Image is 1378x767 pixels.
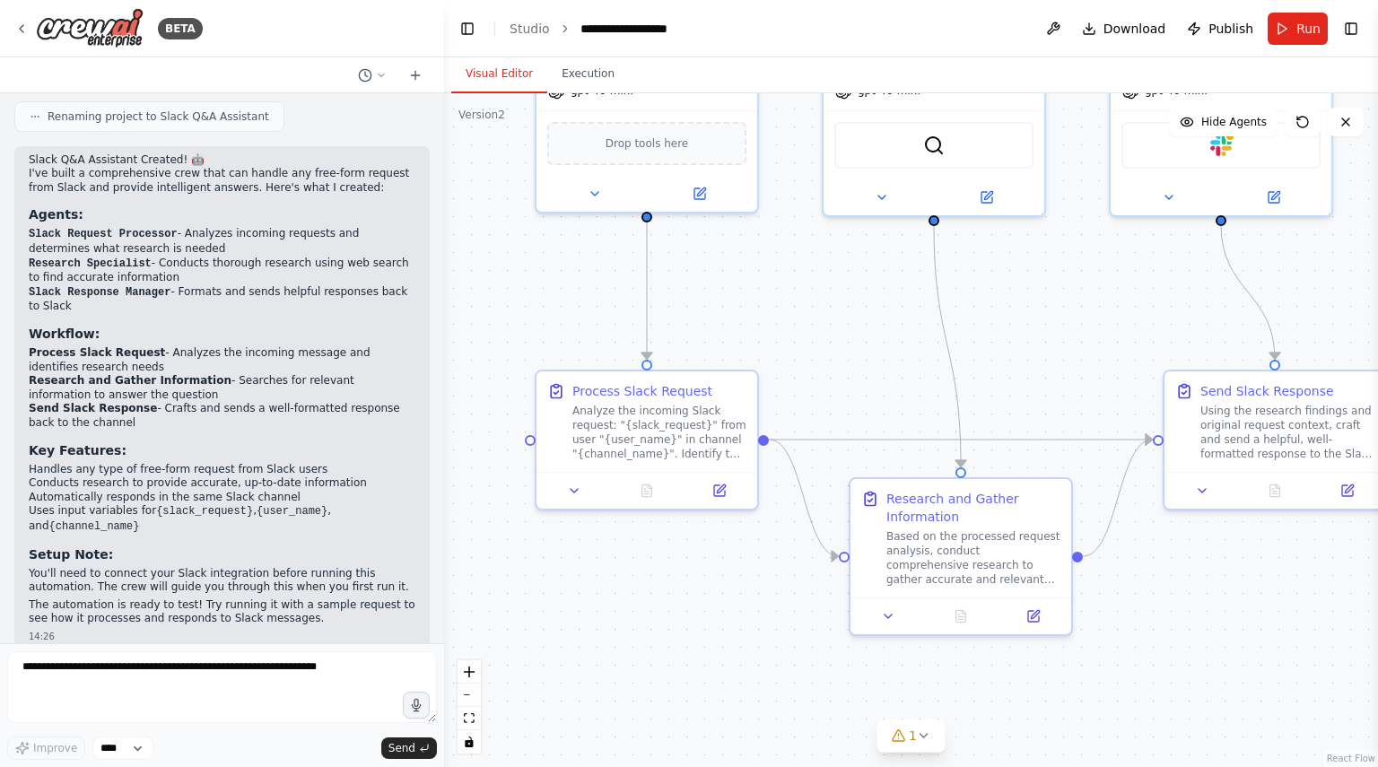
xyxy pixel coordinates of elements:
button: Open in side panel [1223,187,1324,208]
g: Edge from 16222d05-09bf-4873-8783-092a3d5ae038 to 1ee1bcfc-8857-41ca-bfb0-6a32837b56b6 [638,221,656,359]
button: Hide Agents [1169,108,1278,136]
span: Send [388,741,415,755]
div: gpt-4o-miniSlack [1109,11,1333,217]
button: fit view [458,707,481,730]
li: - Searches for relevant information to answer the question [29,374,415,402]
a: Studio [510,22,550,36]
code: {user_name} [257,505,327,518]
span: Renaming project to Slack Q&A Assistant [48,109,269,124]
div: Research and Gather InformationBased on the processed request analysis, conduct comprehensive res... [849,477,1073,636]
code: {channel_name} [49,520,140,533]
div: Version 2 [458,108,505,122]
code: {slack_request} [156,505,253,518]
div: Process Slack RequestAnalyze the incoming Slack request: "{slack_request}" from user "{user_name}... [535,370,759,510]
nav: breadcrumb [510,20,694,38]
div: gpt-4o-miniBraveSearchTool [822,11,1046,217]
li: - Analyzes the incoming message and identifies research needs [29,346,415,374]
button: zoom out [458,684,481,707]
button: Open in side panel [936,187,1037,208]
button: Open in side panel [649,183,750,205]
li: - Crafts and sends a well-formatted response back to the channel [29,402,415,430]
div: Using the research findings and original request context, craft and send a helpful, well-formatte... [1200,404,1374,461]
strong: Research and Gather Information [29,374,231,387]
g: Edge from e2d21f29-6ce0-42d9-9be6-f60a83690ed0 to e1e95c76-692f-468a-9d95-da1bdc44170a [925,224,970,466]
div: BETA [158,18,203,39]
li: - Conducts thorough research using web search to find accurate information [29,257,415,285]
g: Edge from 1ee1bcfc-8857-41ca-bfb0-6a32837b56b6 to e1e95c76-692f-468a-9d95-da1bdc44170a [769,431,838,565]
button: Execution [547,56,629,93]
div: gpt-4o-miniDrop tools here [535,11,759,214]
button: Improve [7,736,85,760]
div: Research and Gather Information [886,490,1060,526]
button: No output available [609,480,685,501]
code: Slack Request Processor [29,228,178,240]
li: - Analyzes incoming requests and determines what research is needed [29,227,415,256]
strong: Process Slack Request [29,346,165,359]
img: Logo [36,8,144,48]
button: Hide left sidebar [455,16,480,41]
button: Publish [1180,13,1260,45]
li: Handles any type of free-form request from Slack users [29,463,415,477]
a: React Flow attribution [1327,754,1375,763]
p: You'll need to connect your Slack integration before running this automation. The crew will guide... [29,567,415,595]
button: Show right sidebar [1339,16,1364,41]
strong: Setup Note: [29,547,113,562]
g: Edge from e1e95c76-692f-468a-9d95-da1bdc44170a to 8df17db8-fb15-463f-9fd1-1f61c3419f8f [1083,431,1152,565]
button: Send [381,737,437,759]
span: Drop tools here [606,135,689,153]
div: Based on the processed request analysis, conduct comprehensive research to gather accurate and re... [886,529,1060,587]
span: 1 [909,727,917,745]
button: Switch to previous chat [351,65,394,86]
button: Open in side panel [1002,606,1064,627]
button: 1 [877,719,946,753]
button: Download [1075,13,1173,45]
strong: Agents: [29,207,83,222]
span: Download [1103,20,1166,38]
strong: Send Slack Response [29,402,157,414]
span: Improve [33,741,77,755]
div: Process Slack Request [572,382,712,400]
button: toggle interactivity [458,730,481,754]
button: Click to speak your automation idea [403,692,430,719]
button: Visual Editor [451,56,547,93]
g: Edge from a8e81b2f-d9b2-4197-9c4d-d9b00f019799 to 8df17db8-fb15-463f-9fd1-1f61c3419f8f [1212,224,1284,359]
h2: Slack Q&A Assistant Created! 🤖 [29,153,415,168]
p: The automation is ready to test! Try running it with a sample request to see how it processes and... [29,598,415,626]
strong: Workflow: [29,327,100,341]
span: Publish [1208,20,1253,38]
span: Run [1296,20,1321,38]
code: Slack Response Manager [29,286,170,299]
div: Analyze the incoming Slack request: "{slack_request}" from user "{user_name}" in channel "{channe... [572,404,746,461]
li: - Formats and sends helpful responses back to Slack [29,285,415,314]
img: BraveSearchTool [923,135,945,156]
span: Hide Agents [1201,115,1267,129]
li: Conducts research to provide accurate, up-to-date information [29,476,415,491]
g: Edge from 1ee1bcfc-8857-41ca-bfb0-6a32837b56b6 to 8df17db8-fb15-463f-9fd1-1f61c3419f8f [769,431,1152,449]
img: Slack [1210,135,1232,156]
code: Research Specialist [29,257,152,270]
button: Open in side panel [1316,480,1378,501]
li: Uses input variables for , , and [29,504,415,534]
button: Open in side panel [688,480,750,501]
div: React Flow controls [458,660,481,754]
div: Send Slack Response [1200,382,1334,400]
li: Automatically responds in the same Slack channel [29,491,415,505]
button: zoom in [458,660,481,684]
p: I've built a comprehensive crew that can handle any free-form request from Slack and provide inte... [29,167,415,195]
button: No output available [1237,480,1313,501]
div: 14:26 [29,630,415,643]
strong: Key Features: [29,443,126,458]
button: No output available [923,606,999,627]
button: Start a new chat [401,65,430,86]
button: Run [1268,13,1328,45]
